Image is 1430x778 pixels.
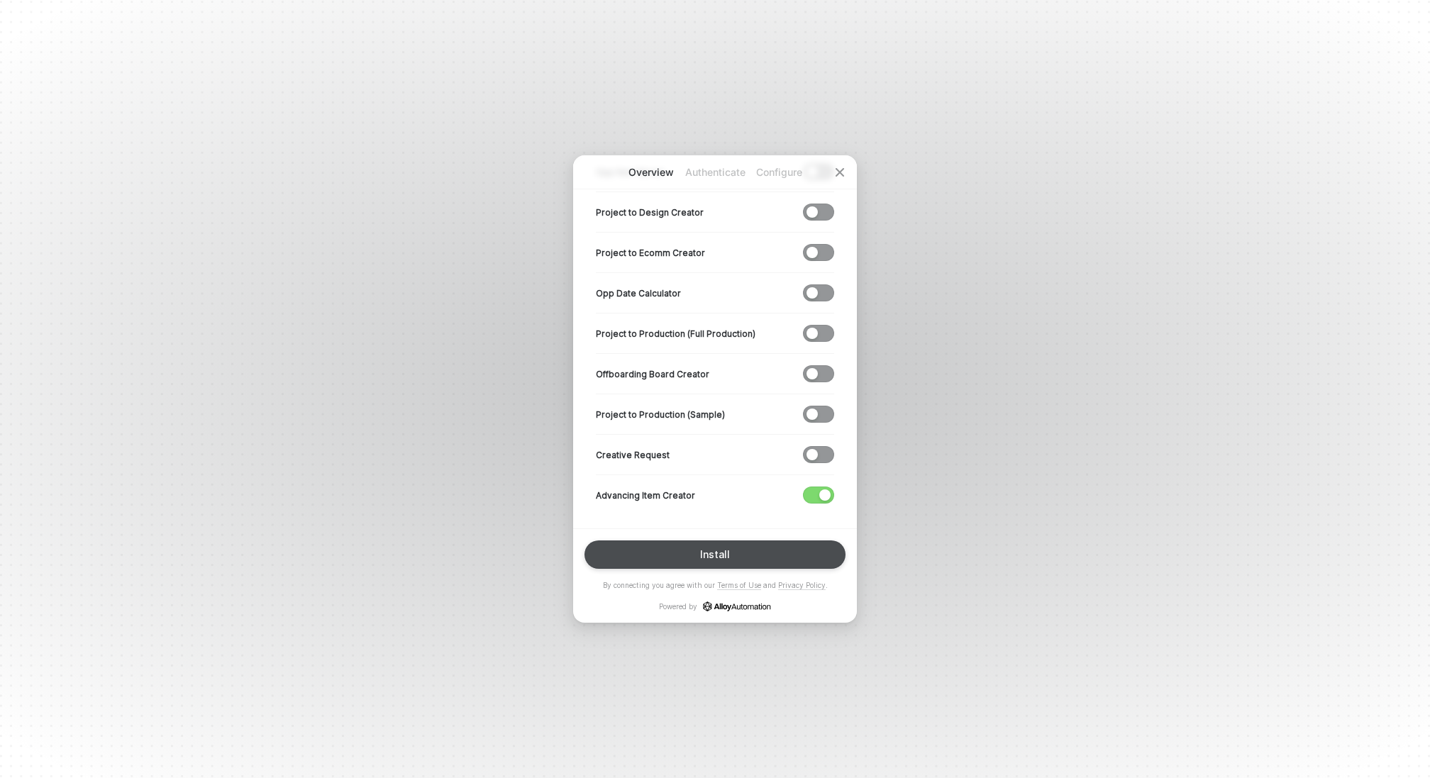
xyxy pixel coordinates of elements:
button: Install [584,540,846,569]
div: Install [700,549,730,560]
a: Privacy Policy [778,581,826,590]
p: Project to Ecomm Creator [596,247,705,259]
p: Overview [619,165,683,179]
p: Project to Production (Full Production) [596,328,755,340]
p: Project to Production (Sample) [596,409,725,421]
p: Offboarding Board Creator [596,368,709,380]
a: Terms of Use [717,581,761,590]
a: icon-success [703,601,771,611]
p: Configure [747,165,811,179]
p: Powered by [659,601,771,611]
p: By connecting you agree with our and . [603,580,828,590]
p: Advancing Item Creator [596,489,695,501]
p: Creative Request [596,449,670,461]
p: Opp Date Calculator [596,287,681,299]
p: Authenticate [683,165,747,179]
p: Project to Design Creator [596,206,704,218]
span: icon-close [834,167,846,178]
